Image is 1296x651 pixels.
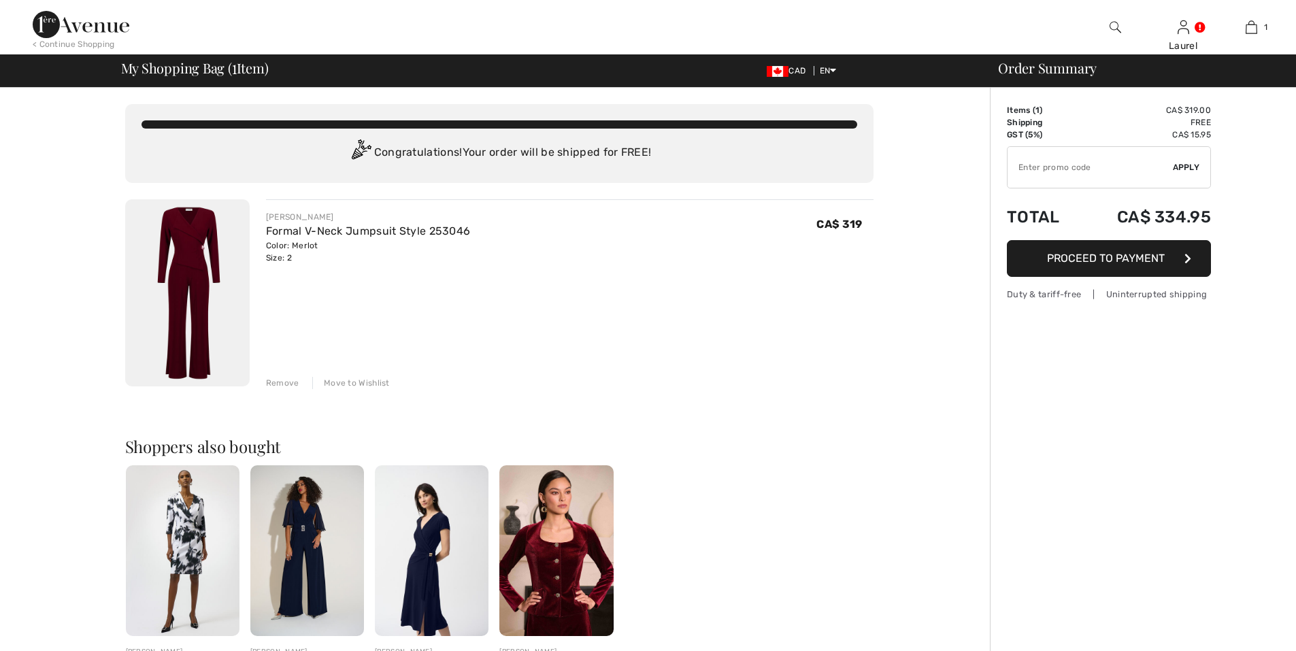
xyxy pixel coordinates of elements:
span: 1 [232,58,237,76]
td: CA$ 15.95 [1080,129,1211,141]
img: Elegant Flutter Sleeve Jumpsuit Style 253723 [250,465,364,636]
img: search the website [1110,19,1121,35]
span: Apply [1173,161,1200,173]
span: CAD [767,66,811,76]
img: My Bag [1246,19,1257,35]
div: Duty & tariff-free | Uninterrupted shipping [1007,288,1211,301]
button: Proceed to Payment [1007,240,1211,277]
img: Canadian Dollar [767,66,788,77]
div: Laurel [1150,39,1216,53]
img: Elegant Velvet Blazer Style 254197 [499,465,613,636]
span: EN [820,66,837,76]
div: Order Summary [982,61,1288,75]
div: Congratulations! Your order will be shipped for FREE! [142,139,857,167]
div: < Continue Shopping [33,38,115,50]
a: 1 [1218,19,1284,35]
td: CA$ 334.95 [1080,194,1211,240]
td: Shipping [1007,116,1080,129]
div: [PERSON_NAME] [266,211,471,223]
img: My Info [1178,19,1189,35]
img: V-Neck Belted Midi Dress Style 251250 [375,465,488,636]
td: Free [1080,116,1211,129]
td: CA$ 319.00 [1080,104,1211,116]
span: My Shopping Bag ( Item) [121,61,269,75]
div: Remove [266,377,299,389]
input: Promo code [1008,147,1173,188]
div: Move to Wishlist [312,377,390,389]
span: Proceed to Payment [1047,252,1165,265]
td: Items ( ) [1007,104,1080,116]
span: 1 [1264,21,1267,33]
span: 1 [1035,105,1040,115]
img: 1ère Avenue [33,11,129,38]
img: Bodycon Knee-Length Dress Style 254171 [126,465,239,636]
a: Formal V-Neck Jumpsuit Style 253046 [266,224,471,237]
h2: Shoppers also bought [125,438,874,454]
img: Congratulation2.svg [347,139,374,167]
td: GST (5%) [1007,129,1080,141]
img: Formal V-Neck Jumpsuit Style 253046 [125,199,250,386]
td: Total [1007,194,1080,240]
a: Sign In [1178,20,1189,33]
span: CA$ 319 [816,218,862,231]
div: Color: Merlot Size: 2 [266,239,471,264]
